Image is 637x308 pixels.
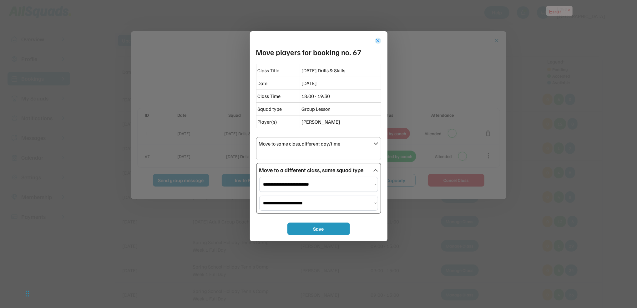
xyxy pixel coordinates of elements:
div: Class Title [258,67,299,74]
div: Class Time [258,92,299,100]
div: Group Lesson [301,105,380,113]
div: Squad type [258,105,299,113]
button: close [375,38,381,44]
text:  [373,167,378,172]
div: Player(s) [258,118,299,126]
h2: Error [549,9,570,14]
div: [DATE] [301,80,380,87]
button:  [373,141,378,146]
div: Move to same class, different day/time [259,140,371,147]
div: [DATE] Drills & Skills [301,67,380,74]
button: Save [287,223,350,235]
div: Date [258,80,299,87]
span: × [568,7,570,13]
div: [PERSON_NAME] [301,118,380,126]
div: 18:00 - 19:30 [301,92,380,100]
div: Move to a different class, same squad type [259,166,371,174]
div: Move players for booking no. 67 [256,46,381,58]
button:  [373,168,378,173]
